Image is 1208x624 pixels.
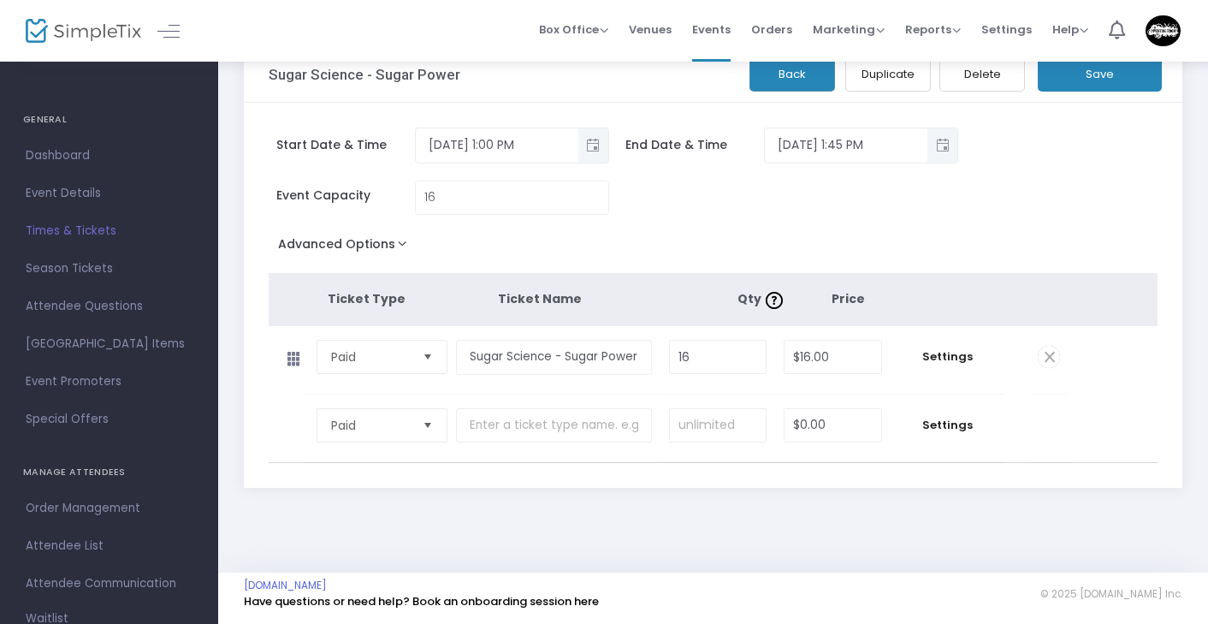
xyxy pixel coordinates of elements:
span: Ticket Name [498,290,582,307]
a: Have questions or need help? Book an onboarding session here [244,593,599,609]
span: Season Tickets [26,258,192,280]
span: Paid [331,348,409,365]
button: Back [749,56,835,92]
input: Price [785,409,881,442]
span: Marketing [813,21,885,38]
a: [DOMAIN_NAME] [244,579,327,592]
span: Paid [331,417,409,434]
button: Select [416,409,440,442]
input: Enter a ticket type name. e.g. General Admission [456,340,652,375]
span: Attendee Questions [26,295,192,318]
span: Orders [751,8,792,51]
span: Attendee Communication [26,573,192,595]
span: Box Office [539,21,608,38]
h4: GENERAL [23,103,195,137]
span: Event Capacity [276,187,415,205]
span: End Date & Time [625,136,764,154]
span: Price [832,290,865,307]
span: Qty [737,290,787,307]
button: Select [416,341,440,373]
span: Event Details [26,182,192,205]
span: Times & Tickets [26,220,192,242]
button: Toggle popup [927,128,957,163]
button: Delete [939,56,1025,92]
span: Venues [629,8,672,51]
span: Settings [981,8,1032,51]
input: Select date & time [416,131,578,159]
input: unlimited [670,409,767,442]
span: Events [692,8,731,51]
button: Advanced Options [269,232,423,263]
span: Special Offers [26,408,192,431]
span: Dashboard [26,145,192,167]
button: Duplicate [845,56,931,92]
input: Price [785,341,881,373]
span: [GEOGRAPHIC_DATA] Items [26,333,192,355]
button: Toggle popup [578,128,608,163]
span: Ticket Type [328,290,406,307]
span: Start Date & Time [276,136,415,154]
input: Enter a ticket type name. e.g. General Admission [456,408,652,443]
h4: MANAGE ATTENDEES [23,455,195,490]
input: Select date & time [765,131,927,159]
span: Attendee List [26,535,192,557]
h3: Sugar Science - Sugar Power [269,66,460,83]
span: © 2025 [DOMAIN_NAME] Inc. [1040,587,1182,601]
span: Help [1052,21,1088,38]
span: Settings [899,348,995,365]
span: Event Promoters [26,371,192,393]
button: Save [1038,56,1162,92]
span: Reports [905,21,961,38]
span: Order Management [26,497,192,520]
img: question-mark [766,292,783,309]
span: Settings [899,417,995,434]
